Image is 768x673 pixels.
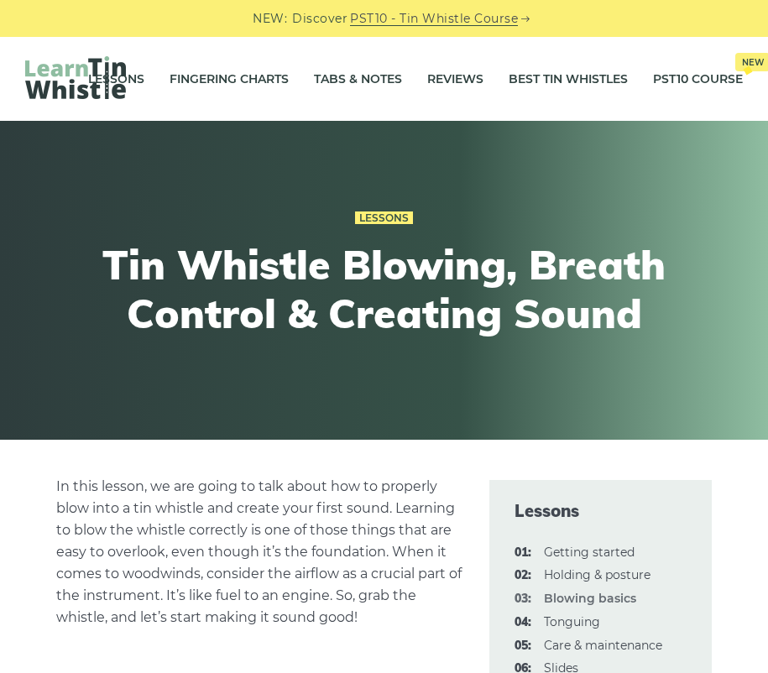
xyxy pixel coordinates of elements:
[544,591,636,606] strong: Blowing basics
[515,499,687,523] span: Lessons
[515,589,531,609] span: 03:
[88,58,144,100] a: Lessons
[544,638,662,653] a: 05:Care & maintenance
[515,636,531,656] span: 05:
[544,545,635,560] a: 01:Getting started
[76,241,693,337] h1: Tin Whistle Blowing, Breath Control & Creating Sound
[653,58,743,100] a: PST10 CourseNew
[544,614,600,629] a: 04:Tonguing
[515,566,531,586] span: 02:
[544,567,650,582] a: 02:Holding & posture
[56,476,464,629] p: In this lesson, we are going to talk about how to properly blow into a tin whistle and create you...
[314,58,402,100] a: Tabs & Notes
[170,58,289,100] a: Fingering Charts
[355,211,413,225] a: Lessons
[509,58,628,100] a: Best Tin Whistles
[515,613,531,633] span: 04:
[427,58,483,100] a: Reviews
[515,543,531,563] span: 01:
[25,56,126,99] img: LearnTinWhistle.com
